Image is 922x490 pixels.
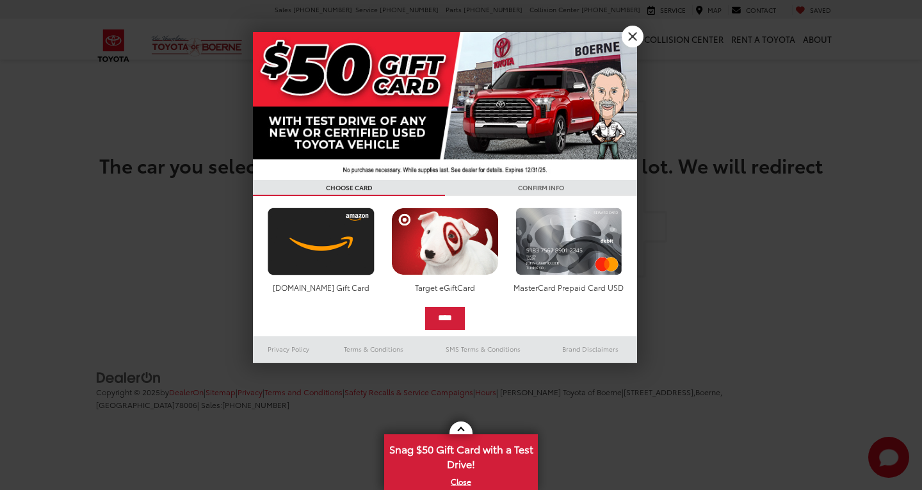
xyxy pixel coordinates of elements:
img: 42635_top_851395.jpg [253,32,637,180]
div: Target eGiftCard [388,282,501,293]
h3: CONFIRM INFO [445,180,637,196]
span: Snag $50 Gift Card with a Test Drive! [385,436,537,475]
div: [DOMAIN_NAME] Gift Card [264,282,378,293]
img: mastercard.png [512,208,626,275]
div: MasterCard Prepaid Card USD [512,282,626,293]
a: Privacy Policy [253,341,325,357]
a: Brand Disclaimers [544,341,637,357]
img: amazoncard.png [264,208,378,275]
a: SMS Terms & Conditions [423,341,544,357]
img: targetcard.png [388,208,501,275]
a: Terms & Conditions [325,341,423,357]
h3: CHOOSE CARD [253,180,445,196]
